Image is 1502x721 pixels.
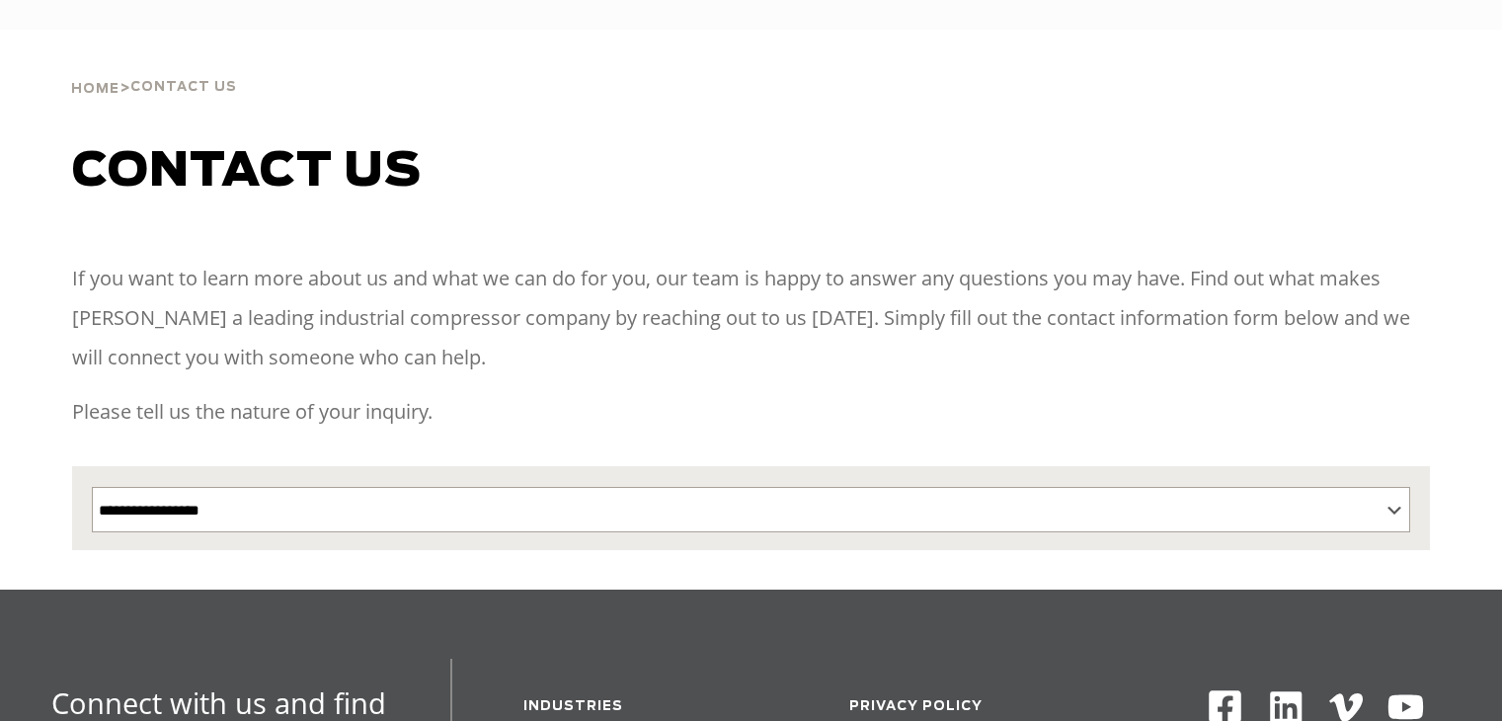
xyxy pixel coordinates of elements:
[71,79,119,97] a: Home
[130,81,237,94] span: Contact Us
[523,700,623,713] a: Industries
[72,148,422,196] span: Contact us
[849,700,983,713] a: Privacy Policy
[71,83,119,96] span: Home
[71,30,237,105] div: >
[72,392,1430,432] p: Please tell us the nature of your inquiry.
[72,259,1430,377] p: If you want to learn more about us and what we can do for you, our team is happy to answer any qu...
